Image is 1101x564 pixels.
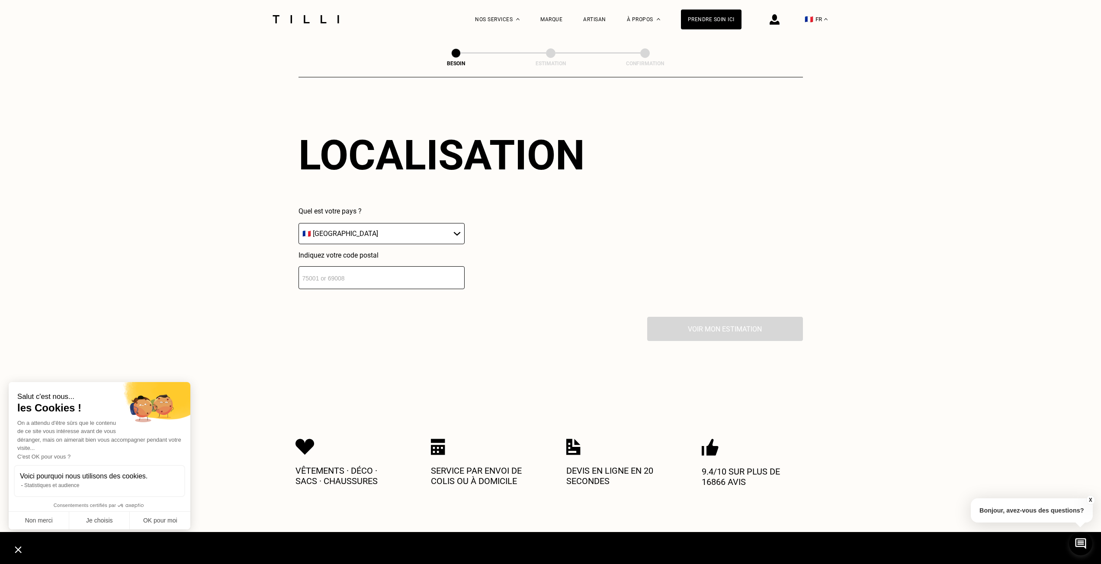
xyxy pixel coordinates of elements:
[540,16,562,22] a: Marque
[295,439,315,455] img: Icon
[770,14,780,25] img: icône connexion
[566,439,581,455] img: Icon
[583,16,606,22] a: Artisan
[270,15,342,23] img: Logo du service de couturière Tilli
[657,18,660,20] img: Menu déroulant à propos
[299,131,585,179] div: Localisation
[431,465,535,486] p: Service par envoi de colis ou à domicile
[971,498,1093,523] p: Bonjour, avez-vous des questions?
[566,465,670,486] p: Devis en ligne en 20 secondes
[295,465,399,486] p: Vêtements · Déco · Sacs · Chaussures
[702,439,719,456] img: Icon
[507,61,594,67] div: Estimation
[516,18,520,20] img: Menu déroulant
[299,207,465,215] p: Quel est votre pays ?
[702,466,806,487] p: 9.4/10 sur plus de 16866 avis
[299,266,465,289] input: 75001 or 69008
[431,439,445,455] img: Icon
[681,10,741,29] a: Prendre soin ici
[602,61,688,67] div: Confirmation
[824,18,828,20] img: menu déroulant
[1086,495,1095,505] button: X
[805,15,813,23] span: 🇫🇷
[413,61,499,67] div: Besoin
[299,251,465,259] p: Indiquez votre code postal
